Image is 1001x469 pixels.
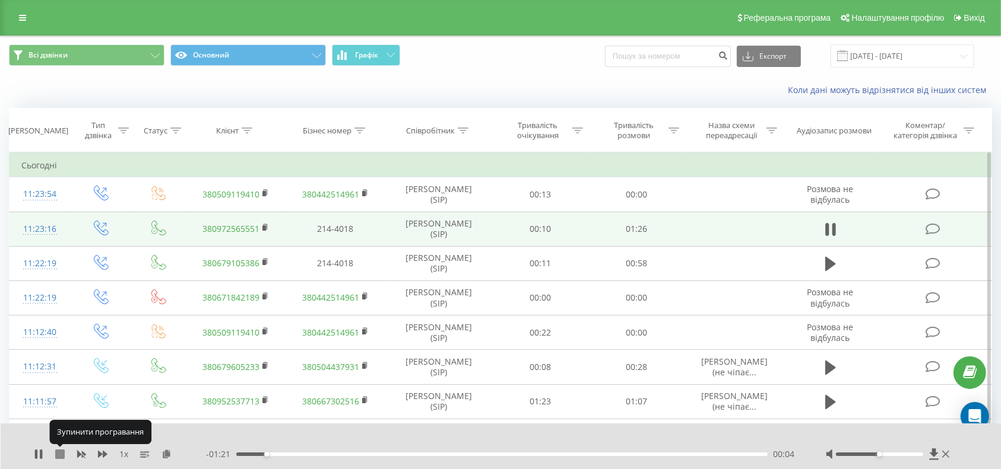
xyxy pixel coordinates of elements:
td: [PERSON_NAME] (SIP) [385,212,493,246]
td: 00:58 [588,246,685,280]
td: 214-4018 [286,212,385,246]
td: Сьогодні [9,154,992,177]
td: 00:26 [493,419,589,453]
td: 01:07 [588,384,685,419]
td: 00:00 [493,280,589,315]
td: [PERSON_NAME] (SIP) [385,384,493,419]
a: 380667302516 [302,395,359,407]
td: 214-4018 [286,246,385,280]
div: 11:12:40 [21,321,59,344]
span: Реферальна програма [744,13,831,23]
td: 01:26 [588,212,685,246]
a: 380972565551 [202,223,259,234]
a: 380442514961 [302,292,359,303]
div: Accessibility label [878,452,882,457]
div: 11:12:31 [21,355,59,378]
span: [PERSON_NAME] (не чіпає... [701,356,768,378]
a: 380509119410 [202,327,259,338]
div: Коментар/категорія дзвінка [891,120,961,141]
div: Статус [144,126,167,136]
button: Експорт [737,46,801,67]
div: Бізнес номер [303,126,351,136]
div: 11:11:57 [21,390,59,413]
span: 00:04 [774,448,795,460]
td: 00:00 [588,315,685,350]
div: 11:22:19 [21,286,59,310]
div: Назва схеми переадресації [700,120,764,141]
button: Основний [170,44,326,66]
div: Accessibility label [264,452,269,457]
span: Розмова не відбулась [807,286,854,308]
a: 380679605233 [202,361,259,372]
td: [PERSON_NAME] (SIP) [385,280,493,315]
div: Тривалість очікування [506,120,569,141]
span: Налаштування профілю [851,13,944,23]
span: Графік [355,51,378,59]
td: [PERSON_NAME] (SIP) [385,350,493,384]
td: 00:28 [588,350,685,384]
div: Співробітник [406,126,455,136]
span: - 01:21 [206,448,236,460]
button: Графік [332,44,400,66]
a: Коли дані можуть відрізнятися вiд інших систем [788,84,992,95]
a: 380442514961 [302,327,359,338]
td: 00:13 [493,177,589,212]
span: 1 x [119,448,128,460]
td: 00:10 [493,212,589,246]
td: [PERSON_NAME] (SIP) [385,177,493,212]
a: 380509119410 [202,189,259,200]
a: 380679105386 [202,257,259,269]
div: 11:22:19 [21,252,59,275]
td: Основна схема переадресації [685,419,784,453]
div: Тип дзвінка [81,120,115,141]
span: [PERSON_NAME] (не чіпає... [701,390,768,412]
a: 380504437931 [302,361,359,372]
div: Зупинити програвання [49,420,151,444]
a: 380952537713 [202,395,259,407]
span: Розмова не відбулась [807,321,854,343]
div: Клієнт [216,126,239,136]
td: 01:23 [493,384,589,419]
div: 11:23:16 [21,218,59,241]
div: Аудіозапис розмови [797,126,872,136]
td: [PERSON_NAME] (SIP) [385,419,493,453]
td: [PERSON_NAME] (SIP) [385,315,493,350]
td: 00:00 [588,280,685,315]
a: 380442514961 [302,189,359,200]
span: Всі дзвінки [28,50,68,60]
td: [PERSON_NAME] (SIP) [385,246,493,280]
td: 07:18 [588,419,685,453]
div: [PERSON_NAME] [8,126,68,136]
input: Пошук за номером [605,46,731,67]
div: Тривалість розмови [602,120,666,141]
td: 00:22 [493,315,589,350]
div: 11:23:54 [21,183,59,206]
span: Вихід [964,13,985,23]
td: 00:11 [493,246,589,280]
td: 00:08 [493,350,589,384]
div: Open Intercom Messenger [961,402,989,430]
td: 00:00 [588,177,685,212]
span: Розмова не відбулась [807,183,854,205]
a: 380671842189 [202,292,259,303]
button: Всі дзвінки [9,44,164,66]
